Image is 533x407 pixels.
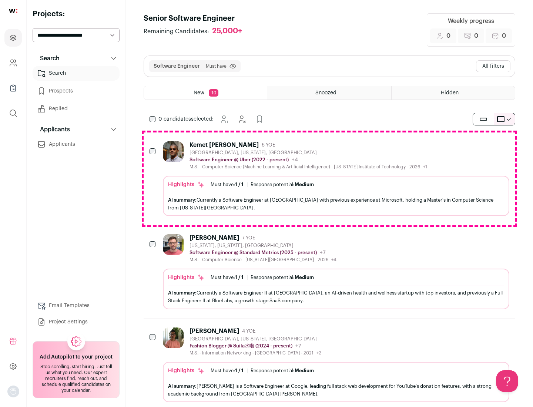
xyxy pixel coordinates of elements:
span: 7 YOE [242,235,255,241]
div: [US_STATE], [US_STATE], [GEOGRAPHIC_DATA] [190,243,336,249]
button: Open dropdown [7,386,19,397]
span: 0 [502,31,506,40]
div: [PERSON_NAME] [190,234,239,242]
img: wellfound-shorthand-0d5821cbd27db2630d0214b213865d53afaa358527fdda9d0ea32b1df1b89c2c.svg [9,9,17,13]
div: 25,000+ [212,27,242,36]
img: ebffc8b94a612106133ad1a79c5dcc917f1f343d62299c503ebb759c428adb03.jpg [163,327,184,348]
p: Applicants [36,125,70,134]
a: Replied [33,101,120,116]
button: Search [33,51,120,66]
span: AI summary: [168,384,197,388]
span: 0 candidates [158,117,191,122]
h2: Add Autopilot to your project [40,353,113,361]
span: +1 [423,165,427,169]
div: Response potential: [251,275,314,280]
span: Medium [295,182,314,187]
img: nopic.png [7,386,19,397]
span: +4 [331,258,336,262]
span: 0 [446,31,450,40]
a: Search [33,66,120,81]
span: 6 YOE [262,142,275,148]
span: Medium [295,368,314,373]
span: AI summary: [168,198,197,202]
ul: | [211,182,314,188]
div: M.S. - Information Networking - [GEOGRAPHIC_DATA] - 2021 [190,350,321,356]
div: Highlights [168,367,205,374]
ul: | [211,368,314,374]
span: Must have [206,63,227,69]
p: Software Engineer @ Uber (2022 - present) [190,157,289,163]
span: +7 [295,343,301,349]
a: Company and ATS Settings [4,54,22,72]
span: selected: [158,115,214,123]
div: [PERSON_NAME] [190,327,239,335]
div: Currently a Software Engineer II at [GEOGRAPHIC_DATA], an AI-driven health and wellness startup w... [168,289,504,305]
span: +4 [292,157,298,162]
div: M.S. - Computer Science - [US_STATE][GEOGRAPHIC_DATA] - 2026 [190,257,336,263]
span: 1 / 1 [235,275,244,280]
button: Add to Prospects [252,112,267,127]
div: M.S. - Computer Science (Machine Learning & Artificial Intelligence) - [US_STATE] Institute of Te... [190,164,427,170]
span: Medium [295,275,314,280]
a: [PERSON_NAME] 7 YOE [US_STATE], [US_STATE], [GEOGRAPHIC_DATA] Software Engineer @ Standard Metric... [163,234,509,309]
div: Must have: [211,275,244,280]
img: 927442a7649886f10e33b6150e11c56b26abb7af887a5a1dd4d66526963a6550.jpg [163,141,184,162]
div: Weekly progress [448,17,494,26]
div: Must have: [211,368,244,374]
a: Prospects [33,84,120,98]
div: Response potential: [251,182,314,188]
div: Kemet [PERSON_NAME] [190,141,259,149]
div: Stop scrolling, start hiring. Just tell us what you need. Our expert recruiters find, reach out, ... [37,364,115,393]
div: [GEOGRAPHIC_DATA], [US_STATE], [GEOGRAPHIC_DATA] [190,336,321,342]
span: 1 / 1 [235,182,244,187]
span: +2 [316,351,321,355]
button: Applicants [33,122,120,137]
div: Currently a Software Engineer at [GEOGRAPHIC_DATA] with previous experience at Microsoft, holding... [168,196,504,212]
span: 10 [209,89,218,97]
div: [PERSON_NAME] is a Software Engineer at Google, leading full stack web development for YouTube's ... [168,382,504,398]
a: Company Lists [4,79,22,97]
button: Snooze [217,112,231,127]
a: Hidden [392,86,515,100]
a: [PERSON_NAME] 4 YOE [GEOGRAPHIC_DATA], [US_STATE], [GEOGRAPHIC_DATA] Fashion Blogger @ Suila水啦 (2... [163,327,509,402]
div: [GEOGRAPHIC_DATA], [US_STATE], [GEOGRAPHIC_DATA] [190,150,427,156]
a: Project Settings [33,314,120,329]
p: Search [36,54,60,63]
p: Fashion Blogger @ Suila水啦 (2024 - present) [190,343,292,349]
span: AI summary: [168,290,197,295]
div: Must have: [211,182,244,188]
span: Remaining Candidates: [144,27,209,36]
a: Projects [4,29,22,47]
a: Kemet [PERSON_NAME] 6 YOE [GEOGRAPHIC_DATA], [US_STATE], [GEOGRAPHIC_DATA] Software Engineer @ Ub... [163,141,509,216]
a: Applicants [33,137,120,152]
ul: | [211,275,314,280]
div: Response potential: [251,368,314,374]
iframe: Help Scout Beacon - Open [496,370,518,392]
span: +7 [320,250,326,255]
h2: Projects: [33,9,120,19]
span: 0 [474,31,478,40]
a: Snoozed [268,86,391,100]
button: Software Engineer [154,63,200,70]
div: Highlights [168,181,205,188]
span: Hidden [441,90,459,95]
span: 1 / 1 [235,368,244,373]
h1: Senior Software Engineer [144,13,249,24]
p: Software Engineer @ Standard Metrics (2025 - present) [190,250,317,256]
button: All filters [476,60,510,72]
div: Highlights [168,274,205,281]
span: New [194,90,204,95]
a: Add Autopilot to your project Stop scrolling, start hiring. Just tell us what you need. Our exper... [33,341,120,398]
a: Email Templates [33,298,120,313]
span: Snoozed [315,90,336,95]
span: 4 YOE [242,328,255,334]
img: 92c6d1596c26b24a11d48d3f64f639effaf6bd365bf059bea4cfc008ddd4fb99.jpg [163,234,184,255]
button: Hide [234,112,249,127]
